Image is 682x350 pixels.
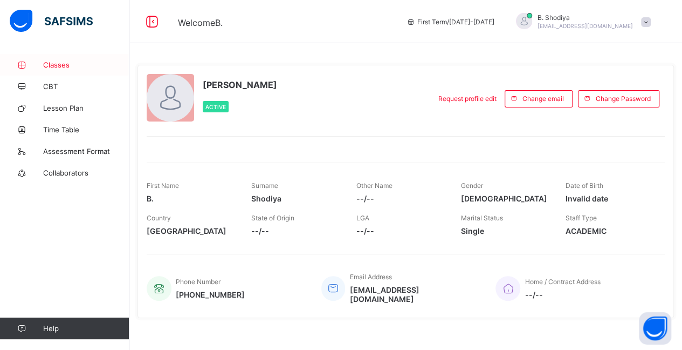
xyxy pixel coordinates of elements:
[356,181,392,190] span: Other Name
[205,104,226,110] span: Active
[461,214,503,222] span: Marital Status
[251,194,340,203] span: Shodiya
[538,14,633,22] span: B. Shodiya
[349,273,391,281] span: Email Address
[147,226,235,235] span: [GEOGRAPHIC_DATA]
[147,214,171,222] span: Country
[566,226,654,235] span: ACADEMIC
[639,312,671,345] button: Open asap
[10,10,93,32] img: safsims
[356,226,444,235] span: --/--
[525,290,600,299] span: --/--
[43,147,129,156] span: Assessment Format
[251,214,294,222] span: State of Origin
[251,181,278,190] span: Surname
[438,95,497,103] span: Request profile edit
[461,226,549,235] span: Single
[461,181,483,190] span: Gender
[203,79,277,90] span: [PERSON_NAME]
[43,104,129,112] span: Lesson Plan
[147,181,179,190] span: First Name
[522,95,564,103] span: Change email
[596,95,651,103] span: Change Password
[176,278,221,286] span: Phone Number
[43,324,129,333] span: Help
[407,18,494,26] span: session/term information
[176,290,245,299] span: [PHONE_NUMBER]
[43,82,129,91] span: CBT
[356,214,369,222] span: LGA
[525,278,600,286] span: Home / Contract Address
[505,13,656,31] div: B.Shodiya
[43,60,129,69] span: Classes
[178,17,223,28] span: Welcome B.
[566,181,603,190] span: Date of Birth
[147,194,235,203] span: B.
[251,226,340,235] span: --/--
[356,194,444,203] span: --/--
[538,23,633,29] span: [EMAIL_ADDRESS][DOMAIN_NAME]
[566,194,654,203] span: Invalid date
[349,285,479,304] span: [EMAIL_ADDRESS][DOMAIN_NAME]
[43,125,129,134] span: Time Table
[461,194,549,203] span: [DEMOGRAPHIC_DATA]
[43,169,129,177] span: Collaborators
[566,214,597,222] span: Staff Type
